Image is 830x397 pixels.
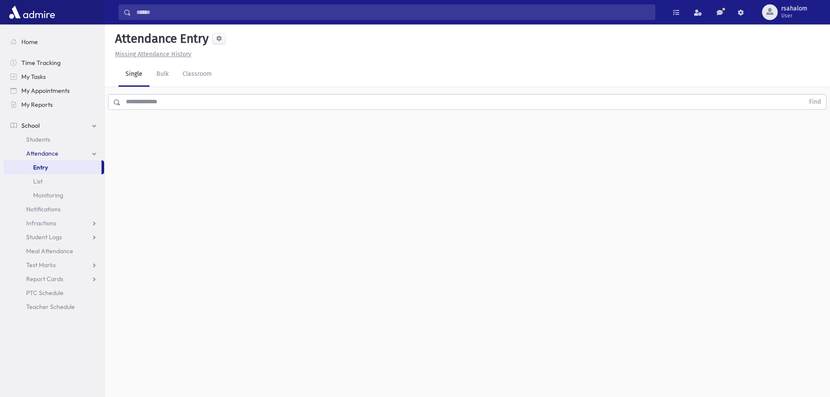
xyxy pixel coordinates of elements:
[3,188,104,202] a: Monitoring
[26,149,58,157] span: Attendance
[3,286,104,300] a: PTC Schedule
[3,160,102,174] a: Entry
[21,101,53,109] span: My Reports
[3,119,104,132] a: School
[804,95,826,109] button: Find
[26,275,63,283] span: Report Cards
[119,62,149,87] a: Single
[21,122,40,129] span: School
[3,35,104,49] a: Home
[7,3,57,21] img: AdmirePro
[112,31,209,46] h5: Attendance Entry
[3,132,104,146] a: Students
[33,163,48,171] span: Entry
[3,300,104,314] a: Teacher Schedule
[3,230,104,244] a: Student Logs
[26,233,62,241] span: Student Logs
[3,272,104,286] a: Report Cards
[3,84,104,98] a: My Appointments
[33,177,43,185] span: List
[131,4,655,20] input: Search
[21,38,38,46] span: Home
[33,191,63,199] span: Monitoring
[781,12,807,19] span: User
[26,136,50,143] span: Students
[176,62,219,87] a: Classroom
[26,303,75,311] span: Teacher Schedule
[26,247,73,255] span: Meal Attendance
[21,73,46,81] span: My Tasks
[3,98,104,112] a: My Reports
[781,5,807,12] span: rsahalom
[26,261,56,269] span: Test Marks
[115,51,191,58] u: Missing Attendance History
[21,87,70,95] span: My Appointments
[21,59,61,67] span: Time Tracking
[3,244,104,258] a: Meal Attendance
[3,258,104,272] a: Test Marks
[26,219,56,227] span: Infractions
[26,289,64,297] span: PTC Schedule
[3,216,104,230] a: Infractions
[3,174,104,188] a: List
[3,70,104,84] a: My Tasks
[149,62,176,87] a: Bulk
[112,51,191,58] a: Missing Attendance History
[26,205,61,213] span: Notifications
[3,202,104,216] a: Notifications
[3,146,104,160] a: Attendance
[3,56,104,70] a: Time Tracking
